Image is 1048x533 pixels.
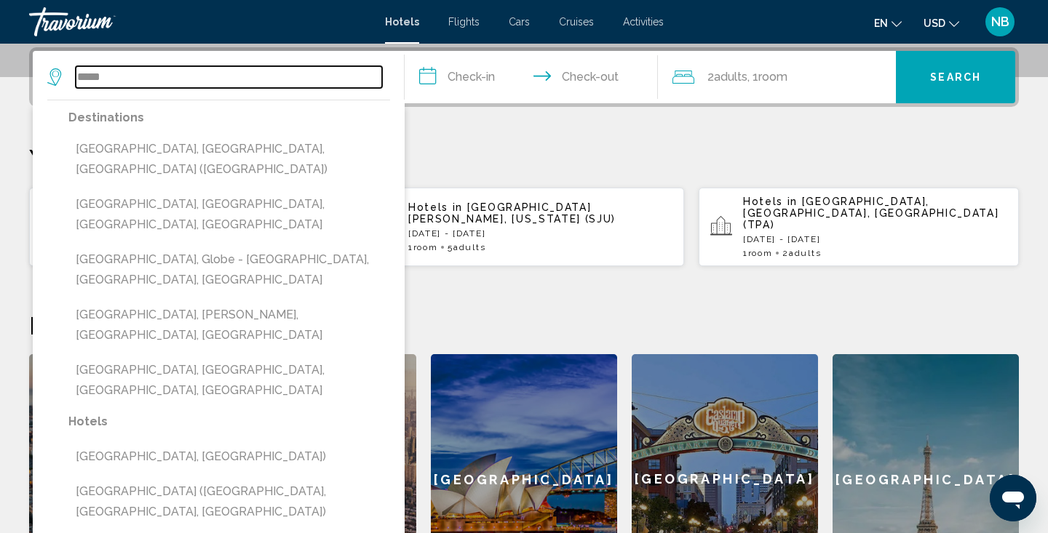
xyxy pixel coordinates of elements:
[782,248,821,258] span: 2
[743,196,999,231] span: [GEOGRAPHIC_DATA], [GEOGRAPHIC_DATA], [GEOGRAPHIC_DATA] (TPA)
[743,248,772,258] span: 1
[714,70,747,84] span: Adults
[68,135,390,183] button: [GEOGRAPHIC_DATA], [GEOGRAPHIC_DATA], [GEOGRAPHIC_DATA] ([GEOGRAPHIC_DATA])
[991,15,1009,29] span: NB
[930,72,981,84] span: Search
[408,201,616,225] span: [GEOGRAPHIC_DATA][PERSON_NAME], [US_STATE] (SJU)
[448,242,485,252] span: 5
[68,356,390,404] button: [GEOGRAPHIC_DATA], [GEOGRAPHIC_DATA], [GEOGRAPHIC_DATA], [GEOGRAPHIC_DATA]
[509,16,530,28] a: Cars
[29,7,370,36] a: Travorium
[408,201,463,213] span: Hotels in
[874,17,888,29] span: en
[789,248,821,258] span: Adults
[448,16,480,28] a: Flights
[758,70,787,84] span: Room
[453,242,485,252] span: Adults
[29,187,349,267] button: Hotels in [GEOGRAPHIC_DATA], [GEOGRAPHIC_DATA] ([GEOGRAPHIC_DATA])[DATE] - [DATE]1Room2Adults
[896,51,1015,103] button: Search
[68,246,390,294] button: [GEOGRAPHIC_DATA], Globe - [GEOGRAPHIC_DATA], [GEOGRAPHIC_DATA], [GEOGRAPHIC_DATA]
[658,51,897,103] button: Travelers: 2 adults, 0 children
[743,234,1007,244] p: [DATE] - [DATE]
[559,16,594,28] a: Cruises
[29,143,1019,172] p: Your Recent Searches
[981,7,1019,37] button: User Menu
[707,67,747,87] span: 2
[33,51,1015,103] div: Search widget
[68,108,390,128] p: Destinations
[408,228,672,239] p: [DATE] - [DATE]
[68,478,390,526] button: [GEOGRAPHIC_DATA] ([GEOGRAPHIC_DATA], [GEOGRAPHIC_DATA], [GEOGRAPHIC_DATA])
[68,443,390,470] button: [GEOGRAPHIC_DATA], [GEOGRAPHIC_DATA])
[405,51,658,103] button: Check in and out dates
[747,67,787,87] span: , 1
[68,412,390,432] p: Hotels
[743,196,798,207] span: Hotels in
[413,242,438,252] span: Room
[408,242,437,252] span: 1
[364,187,684,267] button: Hotels in [GEOGRAPHIC_DATA][PERSON_NAME], [US_STATE] (SJU)[DATE] - [DATE]1Room5Adults
[68,301,390,349] button: [GEOGRAPHIC_DATA], [PERSON_NAME], [GEOGRAPHIC_DATA], [GEOGRAPHIC_DATA]
[924,12,959,33] button: Change currency
[874,12,902,33] button: Change language
[29,310,1019,340] h2: Featured Destinations
[748,248,773,258] span: Room
[623,16,664,28] a: Activities
[990,475,1036,521] iframe: Button to launch messaging window
[699,187,1019,267] button: Hotels in [GEOGRAPHIC_DATA], [GEOGRAPHIC_DATA], [GEOGRAPHIC_DATA] (TPA)[DATE] - [DATE]1Room2Adults
[385,16,419,28] a: Hotels
[68,191,390,239] button: [GEOGRAPHIC_DATA], [GEOGRAPHIC_DATA], [GEOGRAPHIC_DATA], [GEOGRAPHIC_DATA]
[924,17,945,29] span: USD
